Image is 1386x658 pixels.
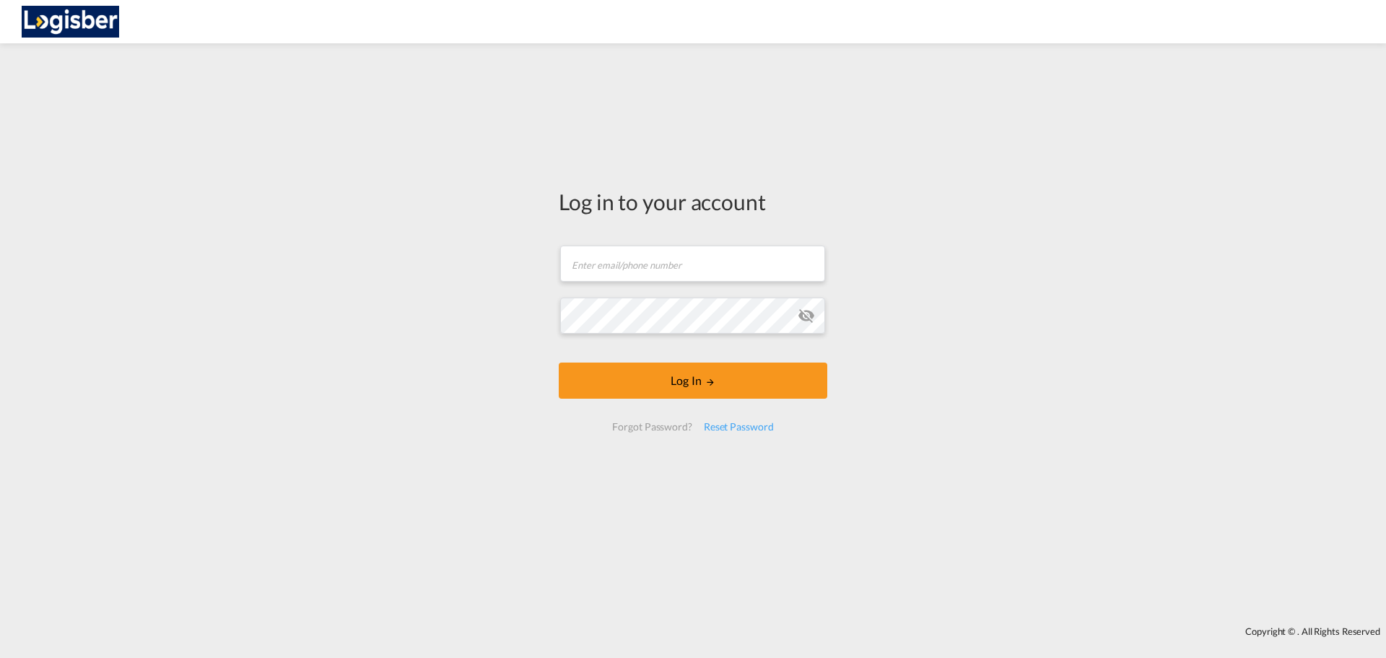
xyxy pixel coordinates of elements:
div: Reset Password [698,414,780,440]
input: Enter email/phone number [560,246,825,282]
md-icon: icon-eye-off [798,307,815,324]
div: Forgot Password? [606,414,697,440]
div: Log in to your account [559,186,827,217]
button: LOGIN [559,363,827,399]
img: d7a75e507efd11eebffa5922d020a472.png [22,6,119,38]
